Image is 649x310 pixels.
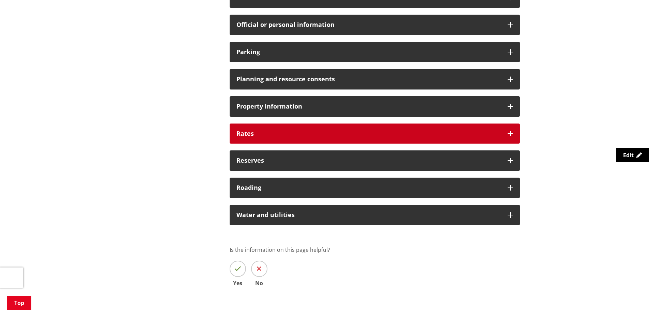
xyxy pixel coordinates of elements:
[236,103,501,110] h3: Property information
[618,281,642,306] iframe: Messenger Launcher
[251,280,267,286] span: No
[236,130,501,137] h3: Rates
[236,76,501,83] h3: Planning and resource consents
[230,280,246,286] span: Yes
[236,157,501,164] h3: Reserves
[236,49,501,55] h3: Parking
[230,246,520,254] p: Is the information on this page helpful?
[236,212,501,218] h3: Water and utilities
[236,21,501,28] h3: Official or personal information
[623,151,634,159] span: Edit
[236,184,501,191] h3: Roading
[616,148,649,162] a: Edit
[7,296,31,310] a: Top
